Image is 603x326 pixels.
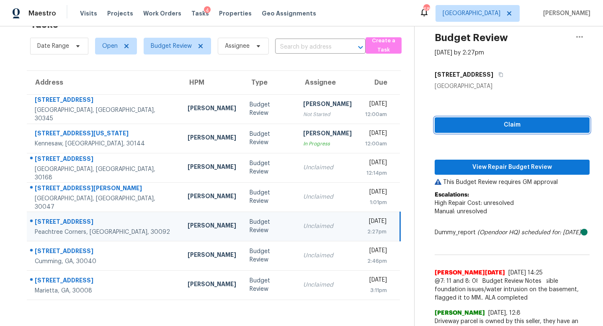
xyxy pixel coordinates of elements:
[143,9,181,18] span: Work Orders
[435,117,590,133] button: Claim
[303,281,352,289] div: Unclaimed
[365,110,387,119] div: 12:00am
[188,280,236,290] div: [PERSON_NAME]
[188,163,236,173] div: [PERSON_NAME]
[35,184,174,194] div: [STREET_ADDRESS][PERSON_NAME]
[366,37,402,54] button: Create a Task
[35,276,174,287] div: [STREET_ADDRESS]
[521,230,581,235] i: scheduled for: [DATE]
[35,96,174,106] div: [STREET_ADDRESS]
[435,178,590,186] p: This Budget Review requires GM approval
[365,228,387,236] div: 2:27pm
[250,218,290,235] div: Budget Review
[243,71,296,94] th: Type
[30,20,58,28] h2: Tasks
[441,120,583,130] span: Claim
[181,71,243,94] th: HPM
[188,251,236,261] div: [PERSON_NAME]
[250,101,290,117] div: Budget Review
[80,9,97,18] span: Visits
[250,189,290,205] div: Budget Review
[27,71,181,94] th: Address
[365,158,387,169] div: [DATE]
[435,160,590,175] button: View Repair Budget Review
[35,194,174,211] div: [GEOGRAPHIC_DATA], [GEOGRAPHIC_DATA], 30047
[488,310,521,316] span: [DATE], 12:8
[441,162,583,173] span: View Repair Budget Review
[35,247,174,257] div: [STREET_ADDRESS]
[365,188,387,198] div: [DATE]
[35,155,174,165] div: [STREET_ADDRESS]
[303,251,352,260] div: Unclaimed
[35,228,174,236] div: Peachtree Corners, [GEOGRAPHIC_DATA], 30092
[303,163,352,172] div: Unclaimed
[219,9,252,18] span: Properties
[37,42,69,50] span: Date Range
[365,169,387,177] div: 12:14pm
[225,42,250,50] span: Assignee
[435,34,508,42] h2: Budget Review
[435,277,590,302] span: @7: 11 and 8: 08 - there seem to be possible foundation issues/water intrusion on the basement, f...
[28,9,56,18] span: Maestro
[188,221,236,232] div: [PERSON_NAME]
[188,104,236,114] div: [PERSON_NAME]
[365,100,387,110] div: [DATE]
[435,192,469,198] b: Escalations:
[423,5,429,13] div: 68
[303,193,352,201] div: Unclaimed
[303,100,352,110] div: [PERSON_NAME]
[365,198,387,207] div: 1:01pm
[477,277,546,285] span: Budget Review Notes
[102,42,118,50] span: Open
[35,129,174,140] div: [STREET_ADDRESS][US_STATE]
[477,230,520,235] i: (Opendoor HQ)
[435,70,493,79] h5: [STREET_ADDRESS]
[35,106,174,123] div: [GEOGRAPHIC_DATA], [GEOGRAPHIC_DATA], 30345
[303,110,352,119] div: Not Started
[303,129,352,140] div: [PERSON_NAME]
[435,309,485,317] span: [PERSON_NAME]
[365,129,387,140] div: [DATE]
[435,228,590,237] div: Dummy_report
[188,133,236,144] div: [PERSON_NAME]
[365,286,387,295] div: 3:11pm
[151,42,192,50] span: Budget Review
[107,9,133,18] span: Projects
[355,41,366,53] button: Open
[435,200,514,206] span: High Repair Cost: unresolved
[358,71,400,94] th: Due
[435,209,487,215] span: Manual: unresolved
[365,257,387,265] div: 2:46pm
[435,82,590,91] div: [GEOGRAPHIC_DATA]
[250,159,290,176] div: Budget Review
[35,287,174,295] div: Marietta, GA, 30008
[275,41,342,54] input: Search by address
[188,192,236,202] div: [PERSON_NAME]
[493,67,505,82] button: Copy Address
[250,247,290,264] div: Budget Review
[508,270,543,276] span: [DATE] 14:25
[296,71,358,94] th: Assignee
[435,269,505,277] span: [PERSON_NAME][DATE]
[303,222,352,230] div: Unclaimed
[35,165,174,182] div: [GEOGRAPHIC_DATA], [GEOGRAPHIC_DATA], 30168
[303,140,352,148] div: In Progress
[540,9,590,18] span: [PERSON_NAME]
[365,140,387,148] div: 12:00am
[365,276,387,286] div: [DATE]
[250,130,290,147] div: Budget Review
[370,36,397,55] span: Create a Task
[262,9,316,18] span: Geo Assignments
[435,49,484,57] div: [DATE] by 2:27pm
[204,6,211,15] div: 4
[250,277,290,293] div: Budget Review
[365,217,387,228] div: [DATE]
[443,9,500,18] span: [GEOGRAPHIC_DATA]
[35,257,174,266] div: Cumming, GA, 30040
[35,217,174,228] div: [STREET_ADDRESS]
[35,140,174,148] div: Kennesaw, [GEOGRAPHIC_DATA], 30144
[191,10,209,16] span: Tasks
[365,246,387,257] div: [DATE]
